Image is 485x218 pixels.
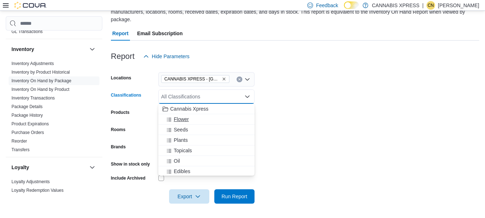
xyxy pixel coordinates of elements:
p: | [422,1,424,10]
label: Include Archived [111,175,145,181]
span: Edibles [174,168,190,175]
span: Run Report [221,193,247,200]
a: Inventory Transactions [11,96,55,101]
a: Product Expirations [11,121,49,126]
label: Products [111,110,130,115]
h3: Report [111,52,135,61]
button: Oil [158,156,255,166]
span: CN [428,1,434,10]
button: Topicals [158,145,255,156]
span: Export [173,189,205,204]
button: Clear input [237,76,242,82]
button: Close list of options [244,94,250,99]
div: Carole Nicholas [426,1,435,10]
button: Remove CANNABIS XPRESS - Wasaga Beach (River Road West) from selection in this group [222,77,226,81]
span: Inventory Transactions [11,95,55,101]
label: Classifications [111,92,141,98]
label: Rooms [111,127,126,133]
div: View a snapshot of inventory availability by package. You can view products in stock down to the ... [111,1,476,23]
h3: Loyalty [11,164,29,171]
span: Seeds [174,126,188,133]
div: Loyalty [6,177,102,198]
a: Loyalty Redemption Values [11,188,64,193]
a: Reorder [11,139,27,144]
a: Transfers [11,147,29,152]
a: Purchase Orders [11,130,44,135]
button: Cannabis Xpress [158,104,255,114]
button: Inventory [88,45,97,54]
span: Inventory On Hand by Package [11,78,71,84]
span: Loyalty Redemption Values [11,187,64,193]
span: Inventory On Hand by Product [11,87,69,92]
label: Locations [111,75,131,81]
span: Oil [174,157,180,164]
button: Flower [158,114,255,125]
a: GL Transactions [11,29,43,34]
label: Show in stock only [111,161,150,167]
span: Inventory by Product Historical [11,69,70,75]
h3: Inventory [11,46,34,53]
button: Edibles [158,166,255,177]
a: Inventory by Product Historical [11,70,70,75]
a: Inventory Adjustments [11,61,54,66]
span: Report [112,26,129,41]
input: Dark Mode [344,1,359,9]
button: Inventory [11,46,87,53]
span: Package History [11,112,43,118]
span: CANNABIS XPRESS - Wasaga Beach (River Road West) [161,75,229,83]
p: [PERSON_NAME] [438,1,479,10]
p: CANNABIS XPRESS [372,1,419,10]
div: Inventory [6,59,102,157]
label: Brands [111,144,126,150]
span: Flower [174,116,189,123]
button: Plants [158,135,255,145]
button: Loyalty [88,163,97,172]
span: Hide Parameters [152,53,190,60]
span: CANNABIS XPRESS - [GEOGRAPHIC_DATA] ([GEOGRAPHIC_DATA]) [164,75,220,83]
button: Seeds [158,125,255,135]
button: Open list of options [244,76,250,82]
img: Cova [14,2,47,9]
span: Product Expirations [11,121,49,127]
button: Loyalty [11,164,87,171]
a: Loyalty Adjustments [11,179,50,184]
span: Plants [174,136,188,144]
button: Run Report [214,189,255,204]
span: Topicals [174,147,192,154]
a: Package History [11,113,43,118]
span: Email Subscription [137,26,183,41]
span: Cannabis Xpress [170,105,209,112]
span: Feedback [316,2,338,9]
a: Inventory On Hand by Package [11,78,71,83]
a: Inventory On Hand by Product [11,87,69,92]
button: Export [169,189,209,204]
button: Hide Parameters [140,49,192,64]
a: Package Details [11,104,43,109]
